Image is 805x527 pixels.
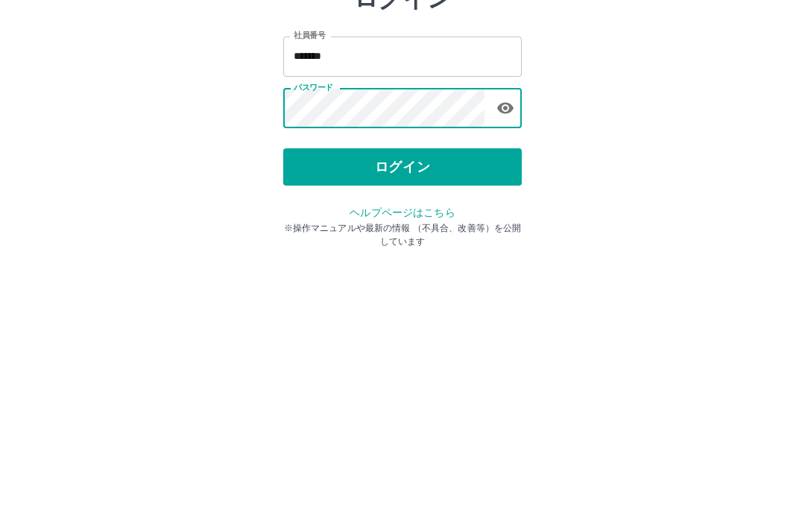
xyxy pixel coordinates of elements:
[354,94,452,122] h2: ログイン
[283,258,522,295] button: ログイン
[294,192,333,203] label: パスワード
[283,331,522,358] p: ※操作マニュアルや最新の情報 （不具合、改善等）を公開しています
[294,139,325,151] label: 社員番号
[350,316,455,328] a: ヘルプページはこちら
